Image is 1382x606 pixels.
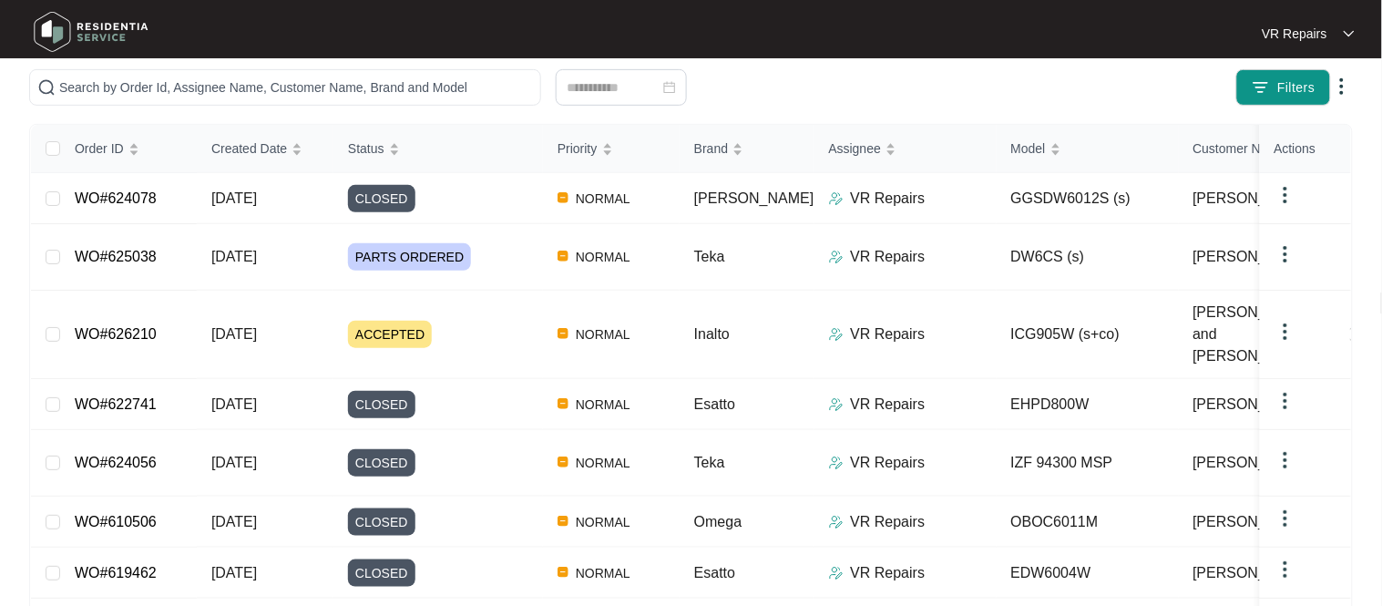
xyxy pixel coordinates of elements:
span: Inalto [694,326,730,342]
th: Model [997,125,1179,173]
span: [PERSON_NAME] [1193,511,1314,533]
span: [DATE] [211,190,257,206]
img: Assigner Icon [829,327,844,342]
th: Assignee [814,125,997,173]
img: dropdown arrow [1275,449,1296,471]
span: Model [1011,139,1046,159]
button: filter iconFilters [1236,69,1331,106]
img: dropdown arrow [1275,243,1296,265]
td: OBOC6011M [997,497,1179,548]
img: Vercel Logo [558,516,568,527]
img: dropdown arrow [1331,76,1353,98]
img: Assigner Icon [829,250,844,264]
img: dropdown arrow [1275,559,1296,580]
img: Vercel Logo [558,251,568,262]
span: [PERSON_NAME] [1193,246,1314,268]
td: ICG905W (s+co) [997,291,1179,379]
span: NORMAL [568,394,638,416]
span: [DATE] [211,326,257,342]
span: CLOSED [348,560,415,587]
span: Esatto [694,396,735,412]
span: PARTS ORDERED [348,243,471,271]
span: CLOSED [348,449,415,477]
span: Esatto [694,565,735,580]
img: Vercel Logo [558,328,568,339]
span: [DATE] [211,514,257,529]
span: Filters [1277,78,1315,98]
span: CLOSED [348,185,415,212]
span: Status [348,139,384,159]
span: NORMAL [568,562,638,584]
img: dropdown arrow [1275,390,1296,412]
img: Vercel Logo [558,567,568,578]
p: VR Repairs [851,188,926,210]
a: WO#619462 [75,565,157,580]
span: [DATE] [211,455,257,470]
a: WO#622741 [75,396,157,412]
a: WO#625038 [75,249,157,264]
img: dropdown arrow [1344,29,1355,38]
span: [PERSON_NAME] and [PERSON_NAME]... [1193,302,1337,367]
span: [DATE] [211,396,257,412]
span: Teka [694,455,725,470]
img: residentia service logo [27,5,155,59]
input: Search by Order Id, Assignee Name, Customer Name, Brand and Model [59,77,533,98]
img: Assigner Icon [829,397,844,412]
span: [PERSON_NAME] [1193,452,1314,474]
span: Priority [558,139,598,159]
img: Vercel Logo [558,457,568,467]
img: filter icon [1252,78,1270,97]
a: WO#610506 [75,514,157,529]
span: Omega [694,514,742,529]
img: Assigner Icon [829,456,844,470]
a: WO#624078 [75,190,157,206]
td: EHPD800W [997,379,1179,430]
th: Customer Name [1179,125,1361,173]
span: Teka [694,249,725,264]
td: EDW6004W [997,548,1179,599]
span: [DATE] [211,249,257,264]
img: dropdown arrow [1275,508,1296,529]
span: NORMAL [568,324,638,345]
p: VR Repairs [851,324,926,345]
img: Assigner Icon [829,191,844,206]
span: Brand [694,139,728,159]
img: dropdown arrow [1275,321,1296,343]
td: IZF 94300 MSP [997,430,1179,497]
span: [PERSON_NAME] [694,190,814,206]
p: VR Repairs [1262,25,1327,43]
span: Assignee [829,139,882,159]
img: dropdown arrow [1275,184,1296,206]
span: [PERSON_NAME] [1193,188,1314,210]
p: VR Repairs [851,511,926,533]
p: VR Repairs [851,246,926,268]
th: Status [333,125,543,173]
span: NORMAL [568,511,638,533]
td: GGSDW6012S (s) [997,173,1179,224]
img: Vercel Logo [558,192,568,203]
span: NORMAL [568,246,638,268]
span: NORMAL [568,452,638,474]
span: [DATE] [211,565,257,580]
a: WO#624056 [75,455,157,470]
span: Customer Name [1193,139,1286,159]
a: WO#626210 [75,326,157,342]
span: Order ID [75,139,124,159]
span: Created Date [211,139,287,159]
span: NORMAL [568,188,638,210]
th: Created Date [197,125,333,173]
td: DW6CS (s) [997,224,1179,291]
th: Actions [1260,125,1351,173]
p: VR Repairs [851,452,926,474]
th: Order ID [60,125,197,173]
span: CLOSED [348,391,415,418]
th: Brand [680,125,814,173]
img: Assigner Icon [829,566,844,580]
p: VR Repairs [851,394,926,416]
img: search-icon [37,78,56,97]
p: VR Repairs [851,562,926,584]
th: Priority [543,125,680,173]
span: [PERSON_NAME] [1193,562,1314,584]
img: Assigner Icon [829,515,844,529]
span: [PERSON_NAME] [1193,394,1314,416]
